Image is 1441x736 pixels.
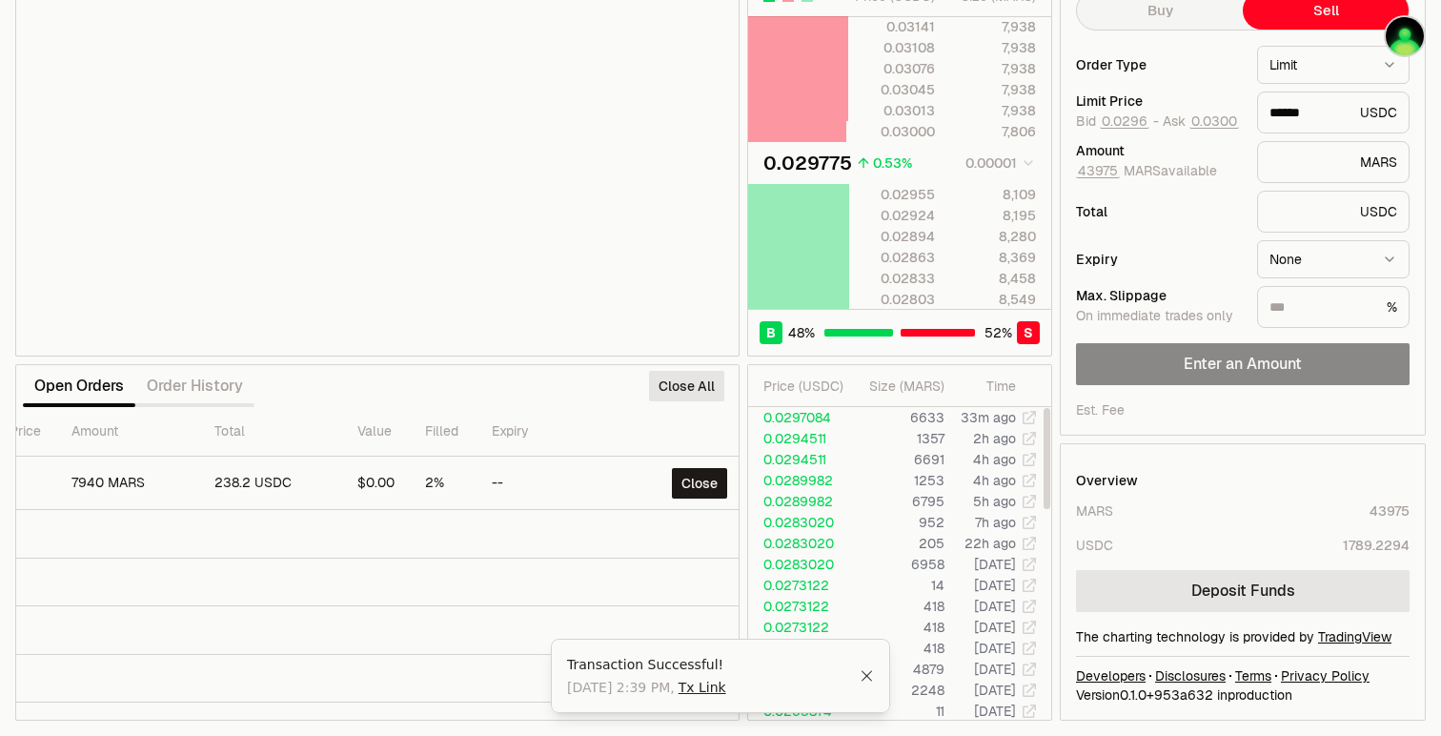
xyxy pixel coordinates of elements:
div: 0.03013 [850,101,935,120]
td: 0.0273122 [748,638,849,659]
time: 4h ago [973,451,1016,468]
div: Order Type [1076,58,1242,72]
div: 0.03076 [850,59,935,78]
button: Order History [135,367,254,405]
span: [DATE] 2:39 PM , [567,678,726,697]
span: S [1024,323,1033,342]
div: 0.029775 [763,150,852,176]
span: Ask [1163,113,1239,131]
button: 43975 [1076,163,1120,178]
td: 952 [849,512,945,533]
div: % [1257,286,1410,328]
button: None [1257,240,1410,278]
div: Overview [1076,471,1138,490]
span: B [766,323,776,342]
div: 8,549 [951,290,1036,309]
div: Amount [1076,144,1242,157]
div: 0.02955 [850,185,935,204]
time: [DATE] [974,619,1016,636]
button: Close [860,668,874,684]
a: Tx Link [679,678,726,697]
div: Limit Price [1076,94,1242,108]
div: USDC [1076,536,1113,555]
td: 0.0289982 [748,491,849,512]
time: [DATE] [974,577,1016,594]
time: [DATE] [974,661,1016,678]
div: 1789.2294 [1343,536,1410,555]
div: Total [1076,205,1242,218]
div: 0.02863 [850,248,935,267]
div: 7,938 [951,59,1036,78]
th: Expiry [477,407,605,457]
div: 7940 MARS [71,475,184,492]
td: 6691 [849,449,945,470]
div: 0.53% [873,153,912,173]
time: 22h ago [964,535,1016,552]
div: USDC [1257,191,1410,233]
div: 2% [425,475,461,492]
td: 418 [849,617,945,638]
time: 7h ago [975,514,1016,531]
img: pump mars [1386,17,1424,55]
td: 6958 [849,554,945,575]
div: 7,938 [951,101,1036,120]
th: Total [199,407,342,457]
td: -- [477,457,605,510]
div: 7,938 [951,80,1036,99]
th: Filled [410,407,477,457]
span: Bid - [1076,113,1159,131]
div: 238.2 USDC [214,475,327,492]
td: 1253 [849,470,945,491]
div: Est. Fee [1076,400,1125,419]
td: 0.0294511 [748,428,849,449]
td: 0.0273122 [748,617,849,638]
a: Disclosures [1155,666,1226,685]
td: 6633 [849,407,945,428]
div: MARS [1257,141,1410,183]
div: USDC [1257,92,1410,133]
time: [DATE] [974,556,1016,573]
button: 0.0300 [1189,113,1239,129]
td: 418 [849,638,945,659]
div: Max. Slippage [1076,289,1242,302]
div: 7,938 [951,38,1036,57]
div: Transaction Successful! [567,655,860,674]
div: 0.02833 [850,269,935,288]
div: $0.00 [357,475,395,492]
div: 0.02924 [850,206,935,225]
div: On immediate trades only [1076,308,1242,325]
div: 0.02803 [850,290,935,309]
button: Limit [1257,46,1410,84]
th: Amount [56,407,199,457]
div: Time [961,377,1016,396]
a: Deposit Funds [1076,570,1410,612]
span: MARS available [1076,162,1217,179]
td: 1357 [849,428,945,449]
time: 2h ago [973,430,1016,447]
td: 0.0297084 [748,407,849,428]
td: 0.0283020 [748,554,849,575]
td: 0.0283020 [748,512,849,533]
td: 205 [849,533,945,554]
button: 0.0296 [1100,113,1149,129]
time: 4h ago [973,472,1016,489]
div: MARS [1076,501,1113,521]
span: 52 % [984,323,1012,342]
td: 0.0289982 [748,470,849,491]
div: 8,280 [951,227,1036,246]
div: 8,109 [951,185,1036,204]
div: 0.03141 [850,17,935,36]
td: 0.0283020 [748,533,849,554]
time: 5h ago [973,493,1016,510]
div: 7,938 [951,17,1036,36]
div: Size ( MARS ) [864,377,944,396]
td: 0.0273122 [748,596,849,617]
th: Value [342,407,410,457]
button: Close All [649,371,724,401]
a: Terms [1235,666,1271,685]
div: Price ( USDC ) [763,377,848,396]
div: 0.02894 [850,227,935,246]
div: 8,369 [951,248,1036,267]
div: Expiry [1076,253,1242,266]
time: 33m ago [961,409,1016,426]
